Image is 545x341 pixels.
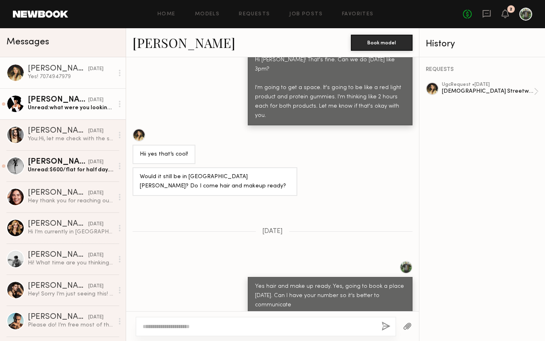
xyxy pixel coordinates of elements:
[442,82,534,87] div: ugc Request • [DATE]
[28,251,88,259] div: [PERSON_NAME]
[255,56,405,121] div: Hi [PERSON_NAME]! That's fine. Can we do [DATE] like 3pm? I'm going to get a space. It's going to...
[88,158,104,166] div: [DATE]
[28,282,88,290] div: [PERSON_NAME]
[510,7,512,12] div: 2
[140,150,188,159] div: Hii yes that’s cool!
[28,135,114,143] div: You: Hi, let me check with the shipping team
[88,220,104,228] div: [DATE]
[442,82,539,101] a: ugcRequest •[DATE][DEMOGRAPHIC_DATA] Streetwear Models for UGC Content
[442,87,534,95] div: [DEMOGRAPHIC_DATA] Streetwear Models for UGC Content
[6,37,49,47] span: Messages
[133,34,235,51] a: [PERSON_NAME]
[28,228,114,236] div: Hi I’m currently in [GEOGRAPHIC_DATA] until the 25th
[88,65,104,73] div: [DATE]
[239,12,270,17] a: Requests
[28,104,114,112] div: Unread: what were you looking at with rates?
[28,220,88,228] div: [PERSON_NAME]
[342,12,374,17] a: Favorites
[195,12,220,17] a: Models
[351,35,412,51] button: Book model
[28,73,114,81] div: Yes! 7074947979
[88,189,104,197] div: [DATE]
[28,197,114,205] div: Hey thank you for reaching out!! Would love to shoot with you for your next upcoming shoot!!
[426,67,539,73] div: REQUESTS
[88,96,104,104] div: [DATE]
[255,282,405,310] div: Yes hair and make up ready. Yes, going to book a place [DATE]. Can I have your number so it’s bet...
[88,314,104,321] div: [DATE]
[289,12,323,17] a: Job Posts
[88,127,104,135] div: [DATE]
[28,189,88,197] div: [PERSON_NAME]
[262,228,283,235] span: [DATE]
[28,166,114,174] div: Unread: $600/flat for half day. What day(s) are you looking to shoot?
[28,290,114,298] div: Hey! Sorry I’m just seeing this! Let me know if you’re still interested, and any details you have...
[28,65,88,73] div: [PERSON_NAME]
[28,259,114,267] div: Hi! What time are you thinking? And how much would the shoot be?
[351,39,412,46] a: Book model
[28,96,88,104] div: [PERSON_NAME]
[140,173,290,191] div: Would it still be in [GEOGRAPHIC_DATA][PERSON_NAME]? Do I come hair and makeup ready?
[28,313,88,321] div: [PERSON_NAME]
[426,40,539,49] div: History
[28,127,88,135] div: [PERSON_NAME]
[28,158,88,166] div: [PERSON_NAME]
[88,283,104,290] div: [DATE]
[157,12,176,17] a: Home
[88,252,104,259] div: [DATE]
[28,321,114,329] div: Please do! I’m free most of the week next week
